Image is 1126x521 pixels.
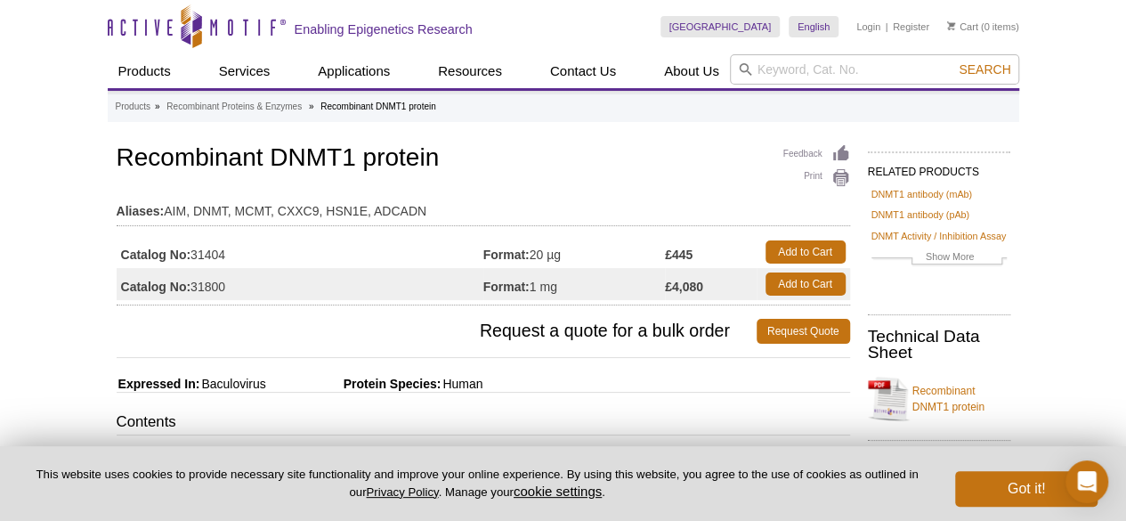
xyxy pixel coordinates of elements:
[871,248,1007,269] a: Show More
[309,102,314,111] li: »
[766,240,846,264] a: Add to Cart
[660,16,781,37] a: [GEOGRAPHIC_DATA]
[307,54,401,88] a: Applications
[947,16,1019,37] li: (0 items)
[117,236,483,268] td: 31404
[871,207,969,223] a: DNMT1 antibody (pAb)
[117,377,200,391] span: Expressed In:
[783,168,850,188] a: Print
[199,377,265,391] span: Baculovirus
[28,467,926,501] p: This website uses cookies to provide necessary site functionality and improve your online experie...
[108,54,182,88] a: Products
[483,247,530,263] strong: Format:
[955,471,1098,507] button: Got it!
[441,377,482,391] span: Human
[121,247,191,263] strong: Catalog No:
[117,319,757,344] span: Request a quote for a bulk order
[947,21,955,30] img: Your Cart
[117,203,165,219] strong: Aliases:
[366,485,438,499] a: Privacy Policy
[208,54,281,88] a: Services
[427,54,513,88] a: Resources
[856,20,880,33] a: Login
[766,273,846,296] a: Add to Cart
[757,319,850,344] a: Request Quote
[953,61,1016,77] button: Search
[117,144,850,175] h1: Recombinant DNMT1 protein
[871,186,972,202] a: DNMT1 antibody (mAb)
[483,279,530,295] strong: Format:
[868,151,1010,183] h2: RELATED PRODUCTS
[295,21,473,37] h2: Enabling Epigenetics Research
[121,279,191,295] strong: Catalog No:
[730,54,1019,85] input: Keyword, Cat. No.
[783,144,850,164] a: Feedback
[270,377,441,391] span: Protein Species:
[320,102,436,111] li: Recombinant DNMT1 protein
[886,16,888,37] li: |
[117,192,850,221] td: AIM, DNMT, MCMT, CXXC9, HSN1E, ADCADN
[1065,460,1108,503] div: Open Intercom Messenger
[653,54,730,88] a: About Us
[893,20,929,33] a: Register
[868,329,1010,361] h2: Technical Data Sheet
[514,484,602,499] button: cookie settings
[117,268,483,300] td: 31800
[539,54,627,88] a: Contact Us
[483,236,666,268] td: 20 µg
[868,372,1010,426] a: Recombinant DNMT1 protein
[665,247,693,263] strong: £445
[959,62,1010,77] span: Search
[166,99,302,115] a: Recombinant Proteins & Enzymes
[483,268,666,300] td: 1 mg
[871,228,1007,244] a: DNMT Activity / Inhibition Assay
[116,99,150,115] a: Products
[117,411,850,436] h3: Contents
[155,102,160,111] li: »
[947,20,978,33] a: Cart
[665,279,703,295] strong: £4,080
[789,16,838,37] a: English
